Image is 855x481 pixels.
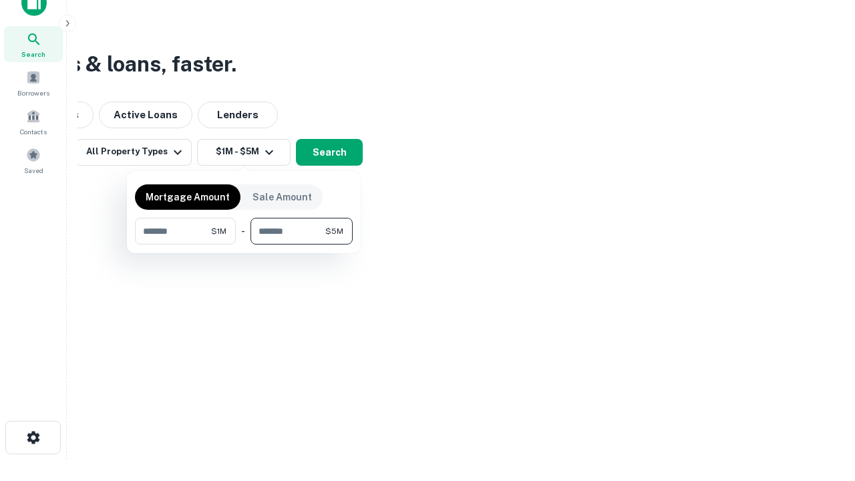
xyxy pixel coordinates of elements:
[241,218,245,245] div: -
[325,225,343,237] span: $5M
[788,374,855,438] iframe: Chat Widget
[252,190,312,204] p: Sale Amount
[146,190,230,204] p: Mortgage Amount
[211,225,226,237] span: $1M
